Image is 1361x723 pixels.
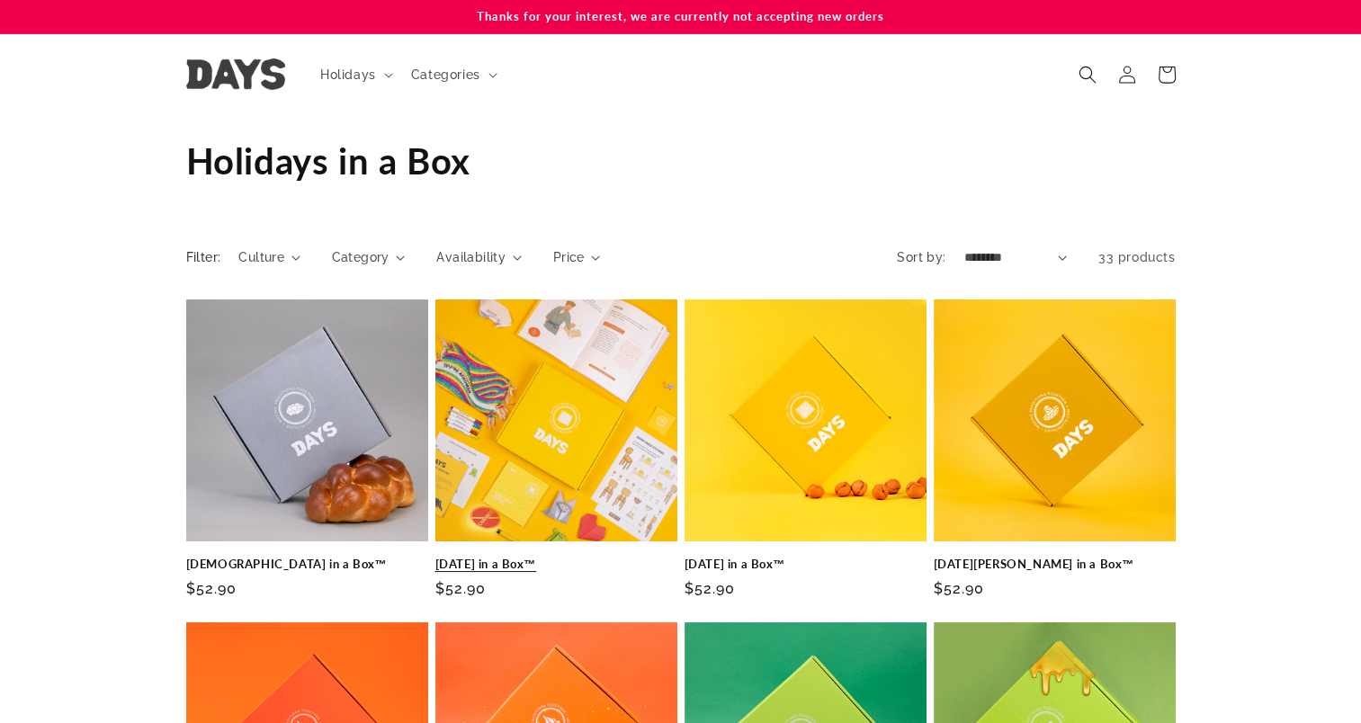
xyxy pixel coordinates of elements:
[332,248,406,267] summary: Category (0 selected)
[1068,55,1107,94] summary: Search
[685,557,927,572] a: [DATE] in a Box™
[934,557,1176,572] a: [DATE][PERSON_NAME] in a Box™
[897,250,945,264] label: Sort by:
[553,248,601,267] summary: Price
[186,557,428,572] a: [DEMOGRAPHIC_DATA] in a Box™
[238,248,284,267] span: Culture
[320,67,376,83] span: Holidays
[411,67,480,83] span: Categories
[186,248,221,267] h2: Filter:
[553,248,585,267] span: Price
[186,138,1176,184] h1: Holidays in a Box
[332,248,389,267] span: Category
[436,248,506,267] span: Availability
[238,248,300,267] summary: Culture (0 selected)
[400,56,505,94] summary: Categories
[1098,250,1176,264] span: 33 products
[309,56,400,94] summary: Holidays
[435,557,677,572] a: [DATE] in a Box™
[436,248,521,267] summary: Availability (0 selected)
[186,58,285,90] img: Days United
